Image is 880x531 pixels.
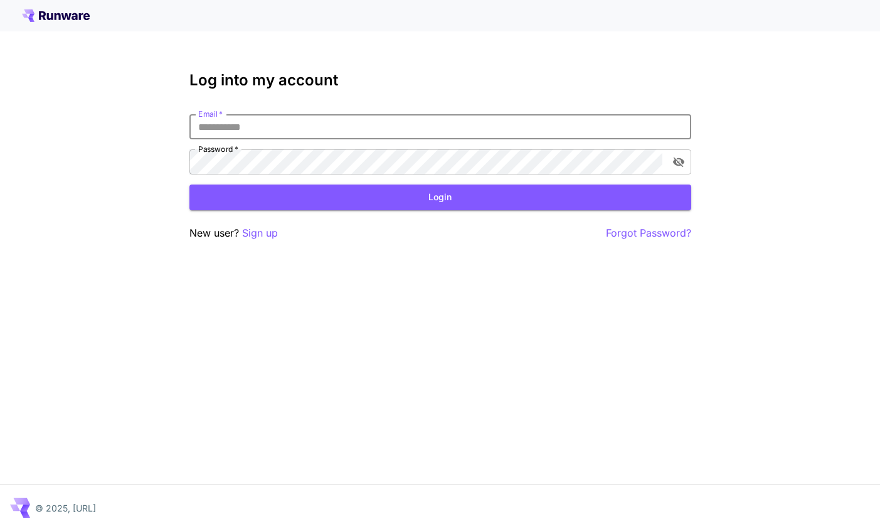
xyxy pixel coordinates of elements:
button: Forgot Password? [606,225,691,241]
button: Login [189,185,691,210]
p: © 2025, [URL] [35,501,96,515]
button: toggle password visibility [667,151,690,173]
label: Password [198,144,238,154]
h3: Log into my account [189,72,691,89]
button: Sign up [242,225,278,241]
label: Email [198,109,223,119]
p: New user? [189,225,278,241]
